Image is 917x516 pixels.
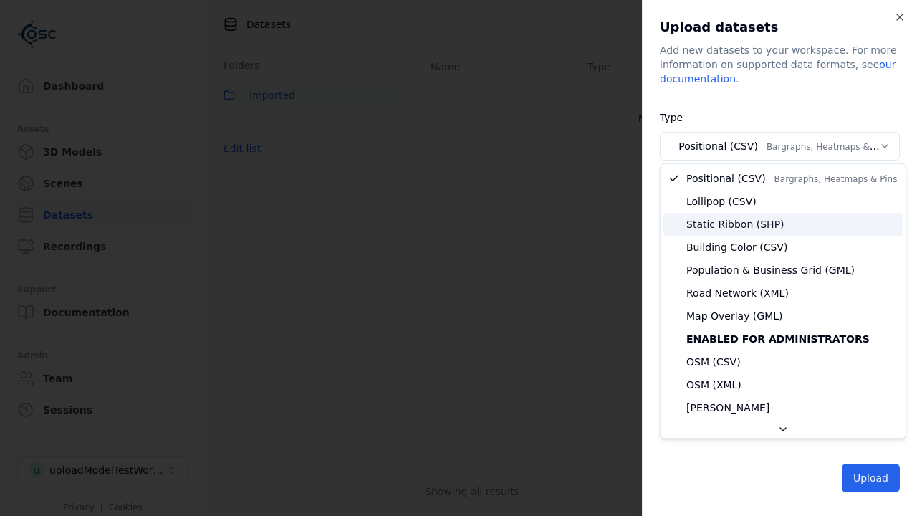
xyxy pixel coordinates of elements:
[686,240,787,254] span: Building Color (CSV)
[663,328,903,350] div: Enabled for administrators
[686,309,783,323] span: Map Overlay (GML)
[686,217,784,231] span: Static Ribbon (SHP)
[686,194,757,209] span: Lollipop (CSV)
[686,378,741,392] span: OSM (XML)
[686,355,741,369] span: OSM (CSV)
[686,171,897,186] span: Positional (CSV)
[686,401,769,415] span: [PERSON_NAME]
[774,174,898,184] span: Bargraphs, Heatmaps & Pins
[686,286,789,300] span: Road Network (XML)
[686,263,855,277] span: Population & Business Grid (GML)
